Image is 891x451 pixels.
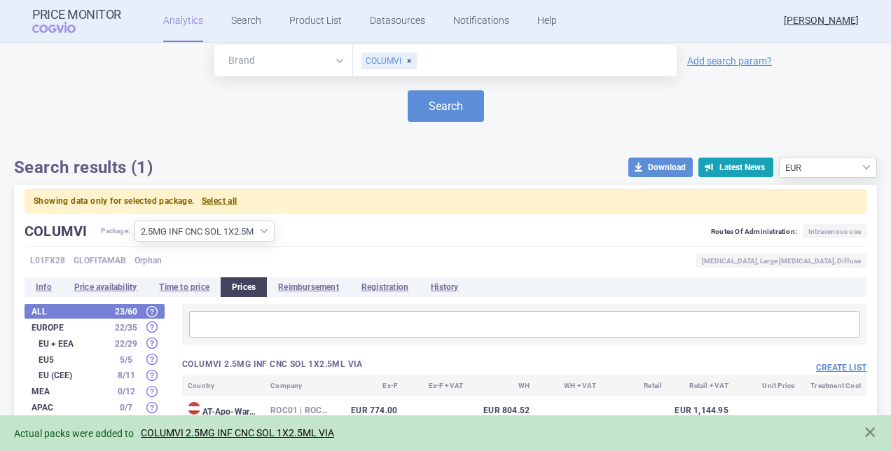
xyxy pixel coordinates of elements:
[32,8,121,34] a: Price MonitorCOGVIO
[696,254,866,268] span: [MEDICAL_DATA], Large [MEDICAL_DATA], Diffuse
[734,375,801,396] th: Unit Price
[711,224,866,242] div: Routes Of Administration:
[25,277,63,297] li: Info
[816,362,866,374] button: Create list
[188,402,200,415] img: Austria
[182,359,525,370] h3: COLUMVI 2.5MG INF CNC SOL 1X2.5ML VIA
[141,427,334,439] a: COLUMVI 2.5MG INF CNC SOL 1X2.5ML VIA
[109,368,144,382] div: 8 / 11
[30,254,65,268] span: L01FX28
[182,375,265,396] th: Country
[265,396,336,424] td: ROC01 | ROCHE AUSTRIA GMBH
[687,56,772,66] a: Add search param?
[25,368,165,383] div: EU (CEE) 8/11
[602,375,668,396] th: Retail
[25,189,866,214] p: Showing data only for selected package.
[109,305,144,319] div: 23 / 60
[25,320,165,335] div: Europe 22/35
[25,304,165,319] div: All23/60
[32,387,109,396] strong: MEA
[535,375,602,396] th: WH + VAT
[109,384,144,398] div: 0 / 12
[337,396,403,424] td: EUR 774.00
[63,277,148,297] li: Price availability
[698,158,773,177] button: Latest News
[39,371,109,380] strong: EU (CEE)
[74,254,126,268] span: GLOFITAMAB
[265,375,336,396] th: Company
[337,375,403,396] th: Ex-F
[25,352,165,367] div: EU5 5/5
[628,158,693,177] button: Download
[202,195,237,207] button: Select all
[267,277,350,297] li: Reimbursement
[32,307,109,316] strong: All
[403,375,469,396] th: Ex-F + VAT
[32,324,109,332] strong: Europe
[109,321,144,335] div: 22 / 35
[25,221,101,242] h1: COLUMVI
[668,396,734,424] td: EUR 1,144.95
[350,277,420,297] li: Registration
[25,400,165,415] div: APAC 0/7
[182,396,265,424] td: AT - Apo-Warenv.III
[109,337,144,351] div: 22 / 29
[469,375,536,396] th: WH
[803,224,866,238] span: Intravenous use
[32,22,95,33] span: COGVIO
[101,221,130,242] span: Package:
[408,90,484,122] button: Search
[361,53,417,69] div: COLUMVI
[32,403,109,412] strong: APAC
[39,340,109,348] strong: EU + EEA
[32,8,121,22] strong: Price Monitor
[25,336,165,351] div: EU + EEA 22/29
[25,384,165,398] div: MEA 0/12
[39,356,109,364] strong: EU5
[14,425,849,441] div: Actual packs were added to
[420,277,469,297] li: History
[668,375,734,396] th: Retail + VAT
[221,277,267,297] li: Prices
[800,375,866,396] th: Treatment Cost
[134,254,162,268] span: Orphan
[109,401,144,415] div: 0 / 7
[469,396,536,424] td: EUR 804.52
[148,277,221,297] li: Time to price
[109,353,144,367] div: 5 / 5
[14,157,153,178] h1: Search results (1)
